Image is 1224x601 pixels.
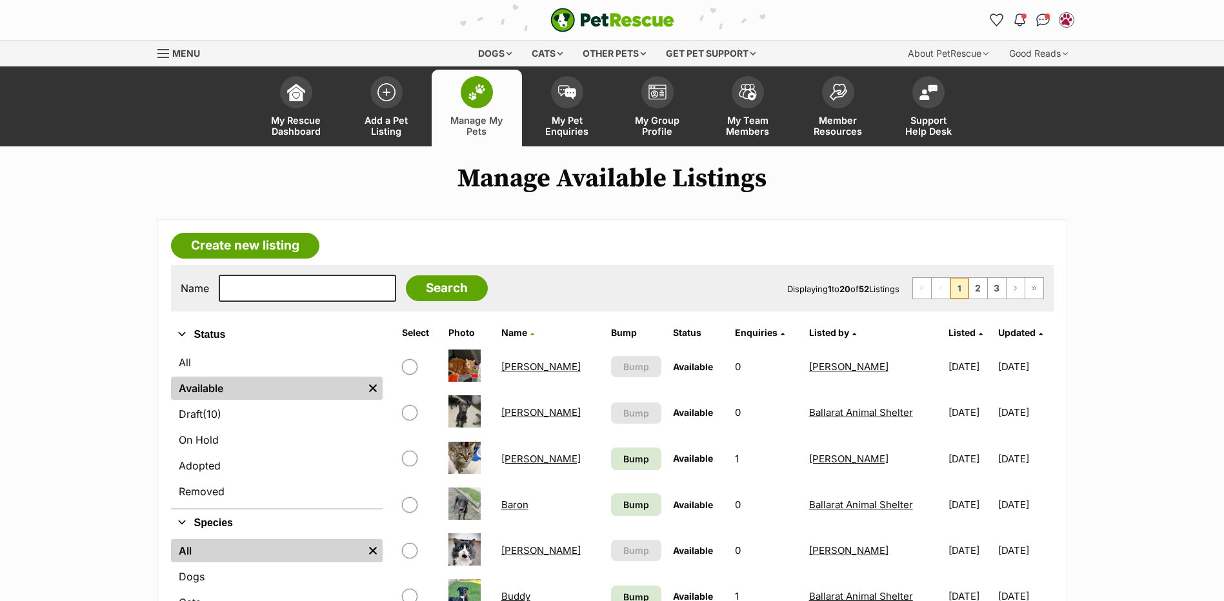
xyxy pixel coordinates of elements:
[919,84,938,100] img: help-desk-icon-fdf02630f3aa405de69fd3d07c3f3aa587a6932b1a1747fa1d2bba05be0121f9.svg
[501,453,581,465] a: [PERSON_NAME]
[809,327,856,338] a: Listed by
[829,83,847,101] img: member-resources-icon-8e73f808a243e03378d46382f2149f9095a855e16c252ad45f914b54edf8863c.svg
[171,539,363,562] a: All
[397,322,442,343] th: Select
[377,83,396,101] img: add-pet-listing-icon-0afa8454b4691262ce3f59096e99ab1cd57d4a30225e0717b998d2c9b9846f56.svg
[523,41,572,66] div: Cats
[998,327,1036,338] span: Updated
[809,498,913,511] a: Ballarat Animal Shelter
[501,498,528,511] a: Baron
[611,448,661,470] a: Bump
[998,482,1052,527] td: [DATE]
[501,327,534,338] a: Name
[899,41,998,66] div: About PetRescue
[501,360,581,373] a: [PERSON_NAME]
[943,482,997,527] td: [DATE]
[171,348,383,508] div: Status
[673,407,713,418] span: Available
[623,544,649,557] span: Bump
[735,327,785,338] a: Enquiries
[550,8,674,32] a: PetRescue
[719,115,777,137] span: My Team Members
[203,406,221,422] span: (10)
[883,70,974,146] a: Support Help Desk
[657,41,765,66] div: Get pet support
[606,322,667,343] th: Bump
[948,327,976,338] span: Listed
[913,278,931,299] span: First page
[469,41,521,66] div: Dogs
[998,344,1052,389] td: [DATE]
[839,284,850,294] strong: 20
[623,360,649,373] span: Bump
[341,70,432,146] a: Add a Pet Listing
[251,70,341,146] a: My Rescue Dashboard
[501,544,581,557] a: [PERSON_NAME]
[998,437,1052,481] td: [DATE]
[538,115,596,137] span: My Pet Enquiries
[943,437,997,481] td: [DATE]
[932,278,950,299] span: Previous page
[171,233,319,259] a: Create new listing
[648,84,667,100] img: group-profile-icon-3fa3cf56718a62981997c0bc7e787c4b2cf8bcc04b72c1350f741eb67cf2f40e.svg
[969,278,987,299] a: Page 2
[443,322,495,343] th: Photo
[730,437,802,481] td: 1
[1007,278,1025,299] a: Next page
[987,10,1077,30] ul: Account quick links
[948,327,983,338] a: Listed
[859,284,869,294] strong: 52
[673,361,713,372] span: Available
[611,356,661,377] button: Bump
[611,493,661,516] a: Bump
[668,322,728,343] th: Status
[673,453,713,464] span: Available
[730,482,802,527] td: 0
[912,277,1044,299] nav: Pagination
[730,390,802,435] td: 0
[1025,278,1043,299] a: Last page
[943,390,997,435] td: [DATE]
[432,70,522,146] a: Manage My Pets
[787,284,899,294] span: Displaying to of Listings
[950,278,968,299] span: Page 1
[172,48,200,59] span: Menu
[357,115,416,137] span: Add a Pet Listing
[181,282,209,294] label: Name
[739,84,757,101] img: team-members-icon-5396bd8760b3fe7c0b43da4ab00e1e3bb1a5d9ba89233759b79545d2d3fc5d0d.svg
[1060,14,1073,26] img: Ballarat Animal Shelter profile pic
[998,390,1052,435] td: [DATE]
[171,351,383,374] a: All
[406,275,488,301] input: Search
[550,8,674,32] img: logo-e224e6f780fb5917bec1dbf3a21bbac754714ae5b6737aabdf751b685950b380.svg
[1010,10,1030,30] button: Notifications
[703,70,793,146] a: My Team Members
[501,406,581,419] a: [PERSON_NAME]
[558,85,576,99] img: pet-enquiries-icon-7e3ad2cf08bfb03b45e93fb7055b45f3efa6380592205ae92323e6603595dc1f.svg
[171,480,383,503] a: Removed
[287,83,305,101] img: dashboard-icon-eb2f2d2d3e046f16d808141f083e7271f6b2e854fb5c12c21221c1fb7104beca.svg
[623,498,649,511] span: Bump
[574,41,655,66] div: Other pets
[611,540,661,561] button: Bump
[501,327,527,338] span: Name
[522,70,612,146] a: My Pet Enquiries
[267,115,325,137] span: My Rescue Dashboard
[730,528,802,573] td: 0
[809,406,913,419] a: Ballarat Animal Shelter
[157,41,209,64] a: Menu
[171,565,383,588] a: Dogs
[988,278,1006,299] a: Page 3
[623,452,649,466] span: Bump
[998,327,1043,338] a: Updated
[611,402,661,424] button: Bump
[828,284,832,294] strong: 1
[1000,41,1077,66] div: Good Reads
[171,402,383,426] a: Draft
[809,544,888,557] a: [PERSON_NAME]
[612,70,703,146] a: My Group Profile
[1056,10,1077,30] button: My account
[735,327,778,338] span: translation missing: en.admin.listings.index.attributes.enquiries
[809,327,849,338] span: Listed by
[171,377,363,400] a: Available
